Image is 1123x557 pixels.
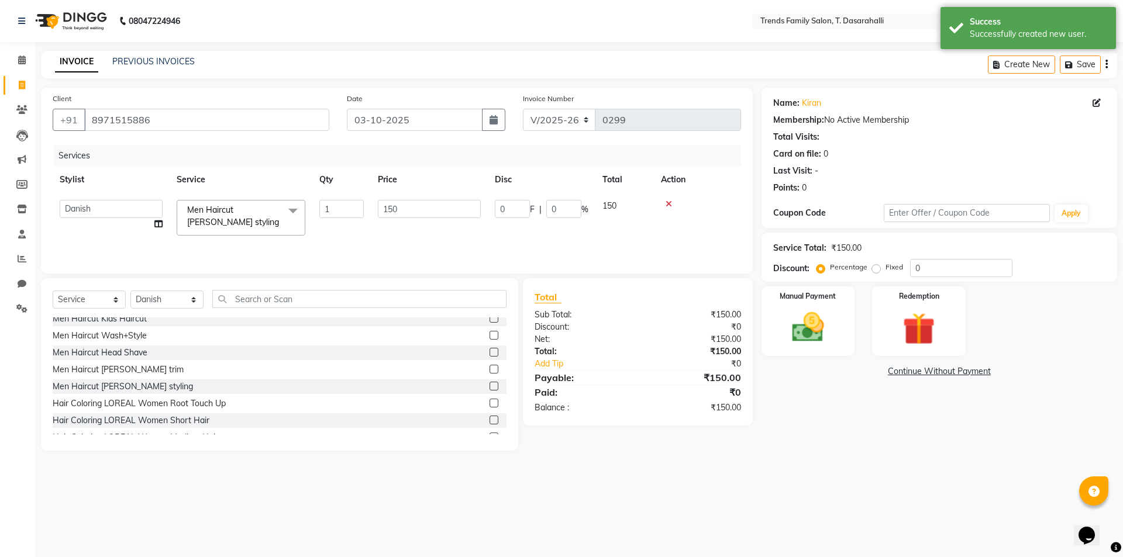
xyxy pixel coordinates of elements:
th: Service [170,167,312,193]
div: Coupon Code [773,207,884,219]
div: Points: [773,182,800,194]
div: No Active Membership [773,114,1105,126]
th: Disc [488,167,595,193]
div: Men Haircut Kids Haircut [53,313,147,325]
div: Balance : [526,402,638,414]
a: PREVIOUS INVOICES [112,56,195,67]
th: Total [595,167,654,193]
span: Men Haircut [PERSON_NAME] styling [187,205,279,227]
div: Men Haircut Head Shave [53,347,147,359]
button: Create New [988,56,1055,74]
div: ₹150.00 [831,242,862,254]
span: | [539,203,542,216]
div: Total: [526,345,638,358]
iframe: chat widget [1074,510,1111,545]
a: Continue Without Payment [764,365,1115,378]
span: Total [535,291,561,303]
div: Name: [773,97,800,109]
a: Add Tip [526,358,656,370]
label: Invoice Number [523,94,574,104]
label: Percentage [830,262,867,272]
div: Paid: [526,385,638,399]
label: Redemption [899,291,939,302]
div: Discount: [526,321,638,333]
div: ₹0 [638,385,749,399]
a: x [279,217,284,227]
div: 0 [824,148,828,160]
button: Apply [1055,205,1088,222]
div: ₹150.00 [638,402,749,414]
div: ₹150.00 [638,371,749,385]
b: 08047224946 [129,5,180,37]
div: Hair Coloring LOREAL Women Medium Hair [53,431,218,444]
div: - [815,165,818,177]
div: Men Haircut Wash+Style [53,330,147,342]
img: logo [30,5,110,37]
div: Service Total: [773,242,826,254]
div: ₹150.00 [638,333,749,345]
div: ₹0 [656,358,749,370]
th: Qty [312,167,371,193]
input: Enter Offer / Coupon Code [884,204,1050,222]
label: Date [347,94,363,104]
button: +91 [53,109,85,131]
div: Last Visit: [773,165,812,177]
div: Hair Coloring LOREAL Women Root Touch Up [53,397,226,410]
div: Successfully created new user. [970,28,1107,40]
div: 0 [802,182,807,194]
div: Success [970,16,1107,28]
span: 150 [602,200,616,211]
label: Client [53,94,71,104]
div: Men Haircut [PERSON_NAME] styling [53,380,193,393]
div: Total Visits: [773,131,819,143]
div: ₹150.00 [638,309,749,321]
img: _cash.svg [782,309,835,346]
input: Search by Name/Mobile/Email/Code [84,109,329,131]
span: % [581,203,588,216]
div: Men Haircut [PERSON_NAME] trim [53,364,184,376]
th: Price [371,167,488,193]
input: Search or Scan [212,290,507,308]
label: Manual Payment [780,291,836,302]
span: F [530,203,535,216]
label: Fixed [886,262,903,272]
div: Membership: [773,114,824,126]
th: Stylist [53,167,170,193]
div: ₹0 [638,321,749,333]
button: Save [1060,56,1101,74]
div: Card on file: [773,148,821,160]
div: Sub Total: [526,309,638,321]
div: Net: [526,333,638,345]
a: Kiran [802,97,821,109]
a: INVOICE [55,51,98,72]
div: Payable: [526,371,638,385]
img: _gift.svg [893,309,945,349]
div: Services [54,145,750,167]
div: Hair Coloring LOREAL Women Short Hair [53,414,209,427]
th: Action [654,167,741,193]
div: Discount: [773,262,809,275]
div: ₹150.00 [638,345,749,358]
